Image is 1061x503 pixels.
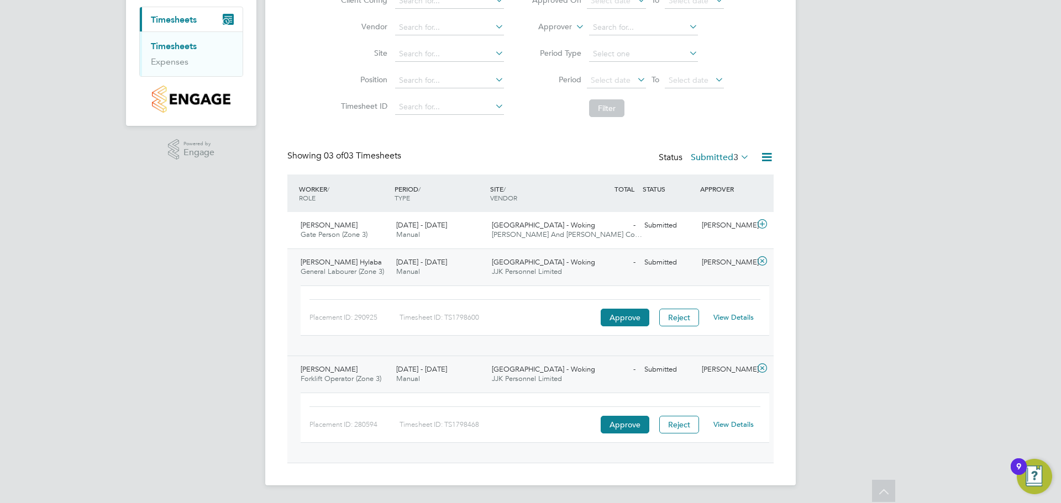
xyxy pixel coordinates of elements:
[503,184,506,193] span: /
[522,22,572,33] label: Approver
[589,99,624,117] button: Filter
[395,73,504,88] input: Search for...
[659,150,752,166] div: Status
[648,72,663,87] span: To
[601,309,649,326] button: Approve
[395,193,410,202] span: TYPE
[418,184,421,193] span: /
[640,361,697,379] div: Submitted
[396,220,447,230] span: [DATE] - [DATE]
[492,230,642,239] span: [PERSON_NAME] And [PERSON_NAME] Co…
[492,364,595,374] span: [GEOGRAPHIC_DATA] - Woking
[614,184,634,193] span: TOTAL
[395,99,504,115] input: Search for...
[492,374,562,383] span: JJK Personnel Limited
[338,101,387,111] label: Timesheet ID
[338,22,387,31] label: Vendor
[640,253,697,272] div: Submitted
[589,20,698,35] input: Search for...
[151,41,197,51] a: Timesheets
[140,31,243,76] div: Timesheets
[582,216,640,235] div: -
[301,220,358,230] span: [PERSON_NAME]
[309,416,400,433] div: Placement ID: 280594
[183,148,214,157] span: Engage
[582,361,640,379] div: -
[287,150,403,162] div: Showing
[338,48,387,58] label: Site
[733,152,738,163] span: 3
[697,216,755,235] div: [PERSON_NAME]
[396,364,447,374] span: [DATE] - [DATE]
[659,416,699,433] button: Reject
[168,139,215,160] a: Powered byEngage
[140,7,243,31] button: Timesheets
[395,46,504,62] input: Search for...
[324,150,401,161] span: 03 Timesheets
[490,193,517,202] span: VENDOR
[301,374,381,383] span: Forklift Operator (Zone 3)
[640,179,697,199] div: STATUS
[396,267,420,276] span: Manual
[697,361,755,379] div: [PERSON_NAME]
[1016,467,1021,481] div: 9
[697,253,755,272] div: [PERSON_NAME]
[296,179,392,208] div: WORKER
[659,309,699,326] button: Reject
[713,313,754,322] a: View Details
[640,216,697,235] div: Submitted
[183,139,214,149] span: Powered by
[139,86,243,113] a: Go to home page
[301,267,384,276] span: General Labourer (Zone 3)
[324,150,344,161] span: 03 of
[669,75,708,85] span: Select date
[338,75,387,84] label: Position
[582,253,640,272] div: -
[309,309,400,326] div: Placement ID: 290925
[697,179,755,199] div: APPROVER
[532,48,581,58] label: Period Type
[396,374,420,383] span: Manual
[396,230,420,239] span: Manual
[301,364,358,374] span: [PERSON_NAME]
[492,267,562,276] span: JJK Personnel Limited
[151,14,197,25] span: Timesheets
[601,416,649,433] button: Approve
[396,257,447,267] span: [DATE] - [DATE]
[400,416,598,433] div: Timesheet ID: TS1798468
[400,309,598,326] div: Timesheet ID: TS1798600
[532,75,581,84] label: Period
[591,75,631,85] span: Select date
[713,420,754,429] a: View Details
[691,152,749,163] label: Submitted
[1017,459,1052,494] button: Open Resource Center, 9 new notifications
[487,179,583,208] div: SITE
[395,20,504,35] input: Search for...
[392,179,487,208] div: PERIOD
[492,220,595,230] span: [GEOGRAPHIC_DATA] - Woking
[152,86,230,113] img: countryside-properties-logo-retina.png
[299,193,316,202] span: ROLE
[492,257,595,267] span: [GEOGRAPHIC_DATA] - Woking
[301,257,382,267] span: [PERSON_NAME] Hylaba
[151,56,188,67] a: Expenses
[301,230,367,239] span: Gate Person (Zone 3)
[589,46,698,62] input: Select one
[327,184,329,193] span: /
